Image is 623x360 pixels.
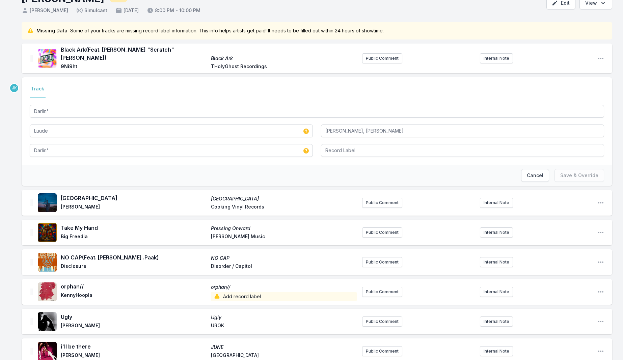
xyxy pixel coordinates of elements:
[22,7,68,14] span: [PERSON_NAME]
[61,194,207,202] span: [GEOGRAPHIC_DATA]
[211,255,357,261] span: NO CAP
[211,55,357,62] span: Black Ark
[9,83,19,93] p: Jason Kramer
[321,144,604,157] input: Record Label
[30,259,32,266] img: Drag Handle
[30,288,32,295] img: Drag Handle
[554,169,604,182] button: Save & Override
[211,63,357,71] span: THolyGhost Recordings
[211,284,357,290] span: orphan//
[38,312,57,331] img: Ugly
[61,263,207,271] span: Disclosure
[362,198,402,208] button: Public Comment
[61,233,207,241] span: Big Freedia
[61,282,207,290] span: orphan//
[362,346,402,356] button: Public Comment
[147,7,200,14] span: 8:00 PM - 10:00 PM
[362,227,402,238] button: Public Comment
[480,257,513,267] button: Internal Note
[70,27,384,34] span: Some of your tracks are missing record label information. This info helps artists get paid! It ne...
[38,282,57,301] img: orphan//
[480,346,513,356] button: Internal Note
[480,53,513,63] button: Internal Note
[115,7,139,14] span: [DATE]
[211,322,357,330] span: UROK
[76,7,107,14] span: Simulcast
[30,124,313,137] input: Artist
[61,224,207,232] span: Take My Hand
[211,195,357,202] span: [GEOGRAPHIC_DATA]
[61,46,207,62] span: Black Ark (Feat. [PERSON_NAME] "Scratch" [PERSON_NAME])
[61,203,207,212] span: [PERSON_NAME]
[61,313,207,321] span: Ugly
[362,53,402,63] button: Public Comment
[30,105,604,118] input: Track Title
[480,198,513,208] button: Internal Note
[61,292,207,301] span: KennyHoopla
[597,259,604,266] button: Open playlist item options
[362,287,402,297] button: Public Comment
[321,124,604,137] input: Featured Artist(s), comma separated
[30,318,32,325] img: Drag Handle
[38,253,57,272] img: NO CAP
[61,63,207,71] span: 9Ni9ht
[521,169,549,182] button: Cancel
[61,342,207,351] span: i'll be there
[211,314,357,321] span: Ugly
[38,223,57,242] img: Pressing Onward
[38,49,57,68] img: Black Ark
[61,352,207,360] span: [PERSON_NAME]
[211,233,357,241] span: [PERSON_NAME] Music
[362,316,402,327] button: Public Comment
[597,199,604,206] button: Open playlist item options
[597,318,604,325] button: Open playlist item options
[211,203,357,212] span: Cooking Vinyl Records
[36,27,67,34] span: Missing Data
[597,55,604,62] button: Open playlist item options
[597,348,604,355] button: Open playlist item options
[480,316,513,327] button: Internal Note
[30,55,32,62] img: Drag Handle
[480,287,513,297] button: Internal Note
[30,144,313,157] input: Album Title
[211,352,357,360] span: [GEOGRAPHIC_DATA]
[30,199,32,206] img: Drag Handle
[38,193,57,212] img: Shaftesbury Avenue
[211,225,357,232] span: Pressing Onward
[362,257,402,267] button: Public Comment
[211,263,357,271] span: Disorder / Capitol
[211,344,357,351] span: JUNE
[30,229,32,236] img: Drag Handle
[597,288,604,295] button: Open playlist item options
[597,229,604,236] button: Open playlist item options
[211,292,357,301] span: Add record label
[480,227,513,238] button: Internal Note
[30,85,46,98] button: Track
[61,322,207,330] span: [PERSON_NAME]
[61,253,207,261] span: NO CAP (Feat. [PERSON_NAME] .Paak)
[30,348,32,355] img: Drag Handle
